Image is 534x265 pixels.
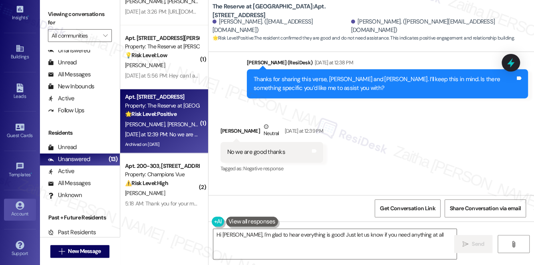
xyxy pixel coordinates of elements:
[48,179,91,187] div: All Messages
[59,248,65,255] i: 
[125,42,199,51] div: Property: The Reserve at [PERSON_NAME][GEOGRAPHIC_DATA]
[107,153,120,165] div: (13)
[247,58,528,70] div: [PERSON_NAME] (ResiDesk)
[40,213,120,222] div: Past + Future Residents
[125,179,168,187] strong: ⚠️ Risk Level: High
[167,121,207,128] span: [PERSON_NAME]
[48,106,85,115] div: Follow Ups
[48,228,96,237] div: Past Residents
[48,94,75,103] div: Active
[125,170,199,179] div: Property: Champions Vue
[212,18,349,35] div: [PERSON_NAME]. ([EMAIL_ADDRESS][DOMAIN_NAME])
[4,238,36,260] a: Support
[48,46,90,55] div: Unanswered
[103,32,107,39] i: 
[212,35,254,41] strong: 🌟 Risk Level: Positive
[380,204,435,213] span: Get Conversation Link
[463,241,468,247] i: 
[48,82,94,91] div: New Inbounds
[4,159,36,181] a: Templates •
[283,127,323,135] div: [DATE] at 12:39 PM
[125,52,167,59] strong: 💡 Risk Level: Low
[212,34,515,42] span: : The resident confirmed they are good and do not need assistance. This indicates positive engage...
[48,70,91,79] div: All Messages
[125,72,228,79] div: [DATE] at 5:56 PM: Hey can I ask a question?
[4,199,36,220] a: Account
[125,162,199,170] div: Apt. 200-303, [STREET_ADDRESS]
[125,93,199,101] div: Apt. [STREET_ADDRESS]
[227,148,285,156] div: No we are good thanks
[125,189,165,197] span: [PERSON_NAME]
[50,245,109,258] button: New Message
[262,122,280,139] div: Neutral
[48,143,77,151] div: Unread
[125,131,223,138] div: [DATE] at 12:39 PM: No we are good thanks
[212,2,372,20] b: The Reserve at [GEOGRAPHIC_DATA]: Apt. [STREET_ADDRESS]
[52,29,99,42] input: All communities
[243,165,283,172] span: Negative response
[125,102,199,110] div: Property: The Reserve at [GEOGRAPHIC_DATA]
[125,34,199,42] div: Apt. [STREET_ADDRESS][PERSON_NAME]
[40,129,120,137] div: Residents
[125,110,177,118] strong: 🌟 Risk Level: Positive
[48,191,82,199] div: Unknown
[450,204,521,213] span: Share Conversation via email
[454,235,493,253] button: Send
[351,18,528,35] div: [PERSON_NAME]. ([PERSON_NAME][EMAIL_ADDRESS][DOMAIN_NAME])
[445,199,526,217] button: Share Conversation via email
[313,58,353,67] div: [DATE] at 12:38 PM
[4,120,36,142] a: Guest Cards
[31,171,32,176] span: •
[125,8,220,15] div: [DATE] at 3:26 PM: [URL][DOMAIN_NAME]
[510,241,516,247] i: 
[68,247,101,255] span: New Message
[375,199,440,217] button: Get Conversation Link
[220,163,323,174] div: Tagged as:
[4,2,36,24] a: Insights •
[48,167,75,175] div: Active
[124,139,200,149] div: Archived on [DATE]
[125,121,167,128] span: [PERSON_NAME]
[220,122,323,142] div: [PERSON_NAME]
[48,8,112,29] label: Viewing conversations for
[4,42,36,63] a: Buildings
[48,155,90,163] div: Unanswered
[125,62,165,69] span: [PERSON_NAME]
[254,75,515,92] div: Thanks for sharing this verse, [PERSON_NAME] and [PERSON_NAME]. I’ll keep this in mind. Is there ...
[213,229,457,259] textarea: Hi [PERSON_NAME], I'm glad to hear everything is good! Just let us know
[4,81,36,103] a: Leads
[28,14,29,19] span: •
[48,58,77,67] div: Unread
[472,240,484,248] span: Send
